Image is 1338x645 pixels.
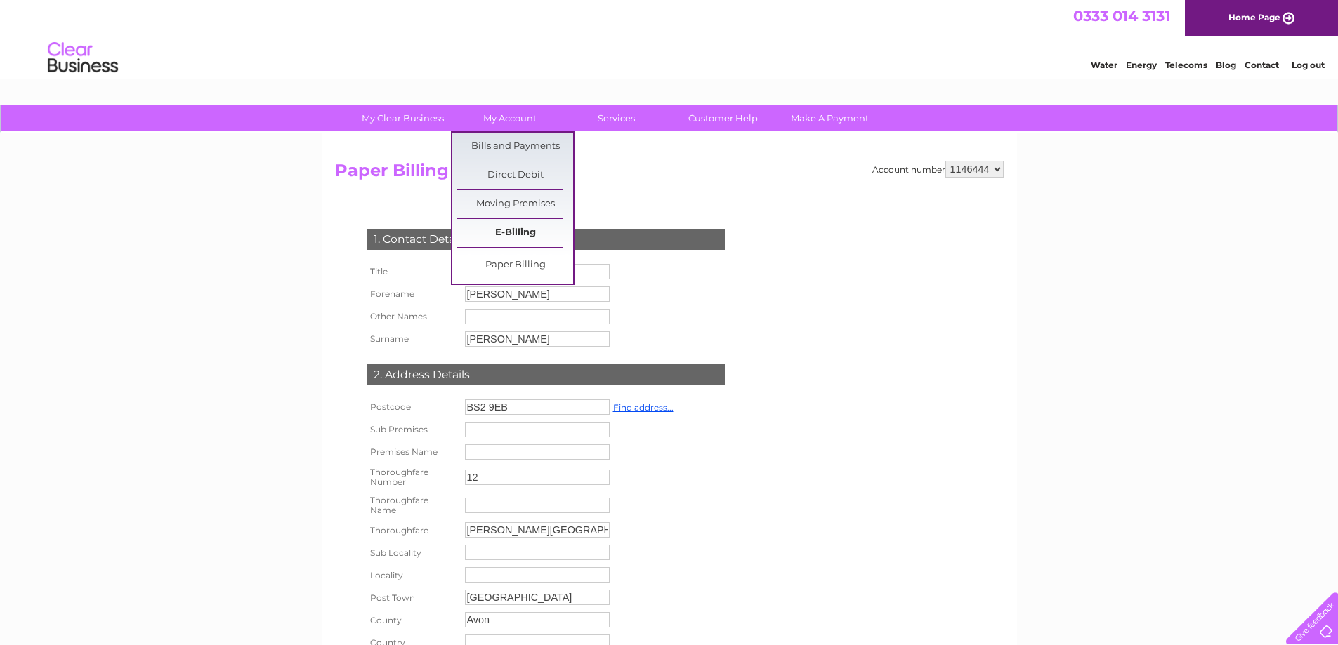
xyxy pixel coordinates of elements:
[1073,7,1170,25] a: 0333 014 3131
[345,105,461,131] a: My Clear Business
[363,260,461,283] th: Title
[363,491,461,519] th: Thoroughfare Name
[665,105,781,131] a: Customer Help
[363,609,461,631] th: County
[1126,60,1157,70] a: Energy
[363,418,461,441] th: Sub Premises
[363,396,461,418] th: Postcode
[1216,60,1236,70] a: Blog
[457,190,573,218] a: Moving Premises
[363,328,461,350] th: Surname
[1292,60,1325,70] a: Log out
[363,283,461,305] th: Forename
[363,519,461,541] th: Thoroughfare
[457,133,573,161] a: Bills and Payments
[335,161,1004,187] h2: Paper Billing
[367,364,725,385] div: 2. Address Details
[613,402,674,413] a: Find address...
[558,105,674,131] a: Services
[47,36,119,79] img: logo.png
[363,586,461,609] th: Post Town
[363,564,461,586] th: Locality
[872,161,1004,178] div: Account number
[457,161,573,189] a: Direct Debit
[367,229,725,250] div: 1. Contact Details
[1245,60,1279,70] a: Contact
[1091,60,1117,70] a: Water
[772,105,888,131] a: Make A Payment
[363,305,461,328] th: Other Names
[1165,60,1207,70] a: Telecoms
[363,463,461,491] th: Thoroughfare Number
[452,105,568,131] a: My Account
[457,251,573,279] a: Paper Billing
[457,219,573,247] a: E-Billing
[338,8,1002,68] div: Clear Business is a trading name of Verastar Limited (registered in [GEOGRAPHIC_DATA] No. 3667643...
[363,441,461,463] th: Premises Name
[363,541,461,564] th: Sub Locality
